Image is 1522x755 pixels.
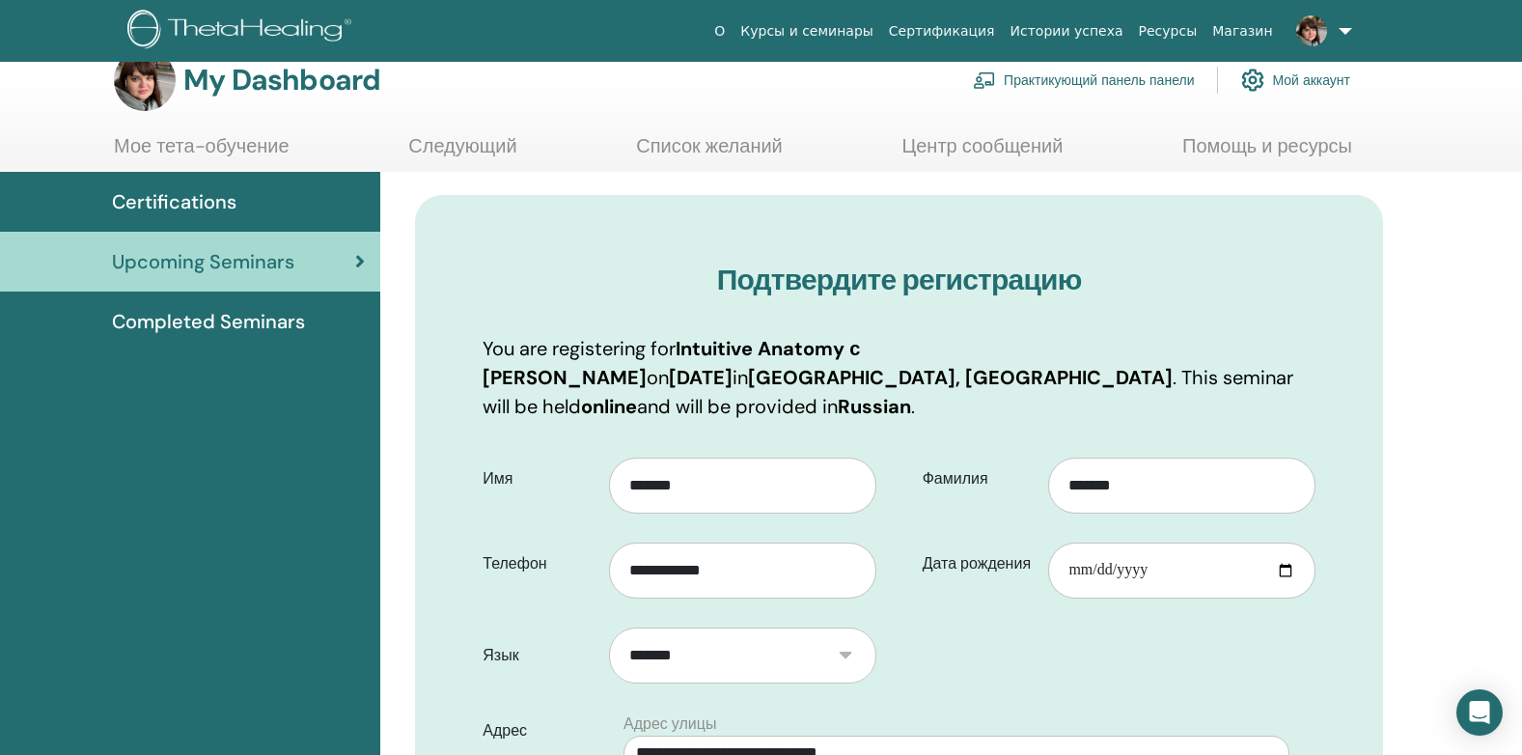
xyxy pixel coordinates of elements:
a: Центр сообщений [901,134,1063,172]
img: default.jpg [114,49,176,111]
b: [DATE] [669,365,733,390]
span: Completed Seminars [112,307,305,336]
label: Имя [468,461,609,497]
span: Certifications [112,187,236,216]
label: Язык [468,637,609,674]
label: Адрес [468,713,612,749]
a: Сертификация [881,14,1003,49]
label: Дата рождения [908,545,1049,582]
a: Список желаний [636,134,783,172]
label: Телефон [468,545,609,582]
img: chalkboard-teacher.svg [973,71,996,89]
b: online [581,394,637,419]
img: cog.svg [1241,64,1264,97]
label: Адрес улицы [623,713,716,736]
a: Помощь и ресурсы [1182,134,1352,172]
h3: My Dashboard [183,63,380,98]
h3: Подтвердите регистрацию [483,263,1315,297]
img: default.jpg [1296,15,1327,46]
a: О [706,14,733,49]
a: Практикующий панель панели [973,59,1194,101]
img: logo.png [127,10,358,53]
label: Фамилия [908,461,1049,497]
b: [GEOGRAPHIC_DATA], [GEOGRAPHIC_DATA] [748,365,1173,390]
div: Open Intercom Messenger [1456,689,1503,736]
a: Мое тета-обучение [114,134,290,172]
a: Курсы и семинары [733,14,881,49]
b: Russian [838,394,911,419]
a: Следующий [408,134,516,172]
a: Магазин [1204,14,1280,49]
a: Мой аккаунт [1241,59,1350,101]
p: You are registering for on in . This seminar will be held and will be provided in . [483,334,1315,421]
span: Upcoming Seminars [112,247,294,276]
a: Истории успеха [1003,14,1131,49]
a: Ресурсы [1131,14,1205,49]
